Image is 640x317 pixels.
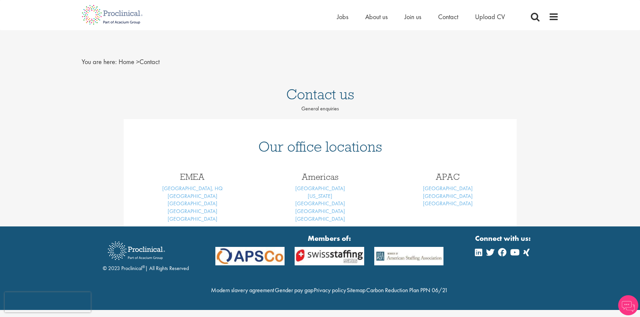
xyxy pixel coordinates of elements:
a: Contact [438,12,458,21]
a: [GEOGRAPHIC_DATA] [168,215,217,222]
a: Upload CV [475,12,505,21]
a: [GEOGRAPHIC_DATA] [168,200,217,207]
div: © 2023 Proclinical | All Rights Reserved [103,236,189,272]
a: [GEOGRAPHIC_DATA], HQ [162,185,223,192]
a: Join us [404,12,421,21]
img: Proclinical Recruitment [103,237,170,265]
strong: Connect with us: [475,233,532,244]
a: Sitemap [347,286,366,294]
a: Privacy policy [314,286,346,294]
h1: Our office locations [134,139,507,154]
h3: Americas [261,172,379,181]
a: [GEOGRAPHIC_DATA] [295,200,345,207]
a: Jobs [337,12,348,21]
a: Modern slavery agreement [211,286,274,294]
a: About us [365,12,388,21]
img: APSCo [210,247,290,265]
img: APSCo [290,247,369,265]
strong: Members of: [215,233,444,244]
a: breadcrumb link to Home [119,57,134,66]
a: [GEOGRAPHIC_DATA] [295,215,345,222]
img: Chatbot [618,295,638,315]
img: APSCo [369,247,449,265]
a: [GEOGRAPHIC_DATA] [423,200,473,207]
a: [GEOGRAPHIC_DATA] [168,208,217,215]
a: Carbon Reduction Plan PPN 06/21 [366,286,448,294]
h3: EMEA [134,172,251,181]
a: [GEOGRAPHIC_DATA] [423,193,473,200]
a: [GEOGRAPHIC_DATA] [423,185,473,192]
a: Gender pay gap [275,286,313,294]
span: Contact [119,57,160,66]
span: > [136,57,139,66]
a: [GEOGRAPHIC_DATA] [295,185,345,192]
a: [GEOGRAPHIC_DATA] [168,193,217,200]
a: [US_STATE] [308,193,332,200]
h3: APAC [389,172,507,181]
sup: ® [142,264,145,269]
iframe: reCAPTCHA [5,292,91,312]
span: You are here: [82,57,117,66]
a: [GEOGRAPHIC_DATA] [295,208,345,215]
